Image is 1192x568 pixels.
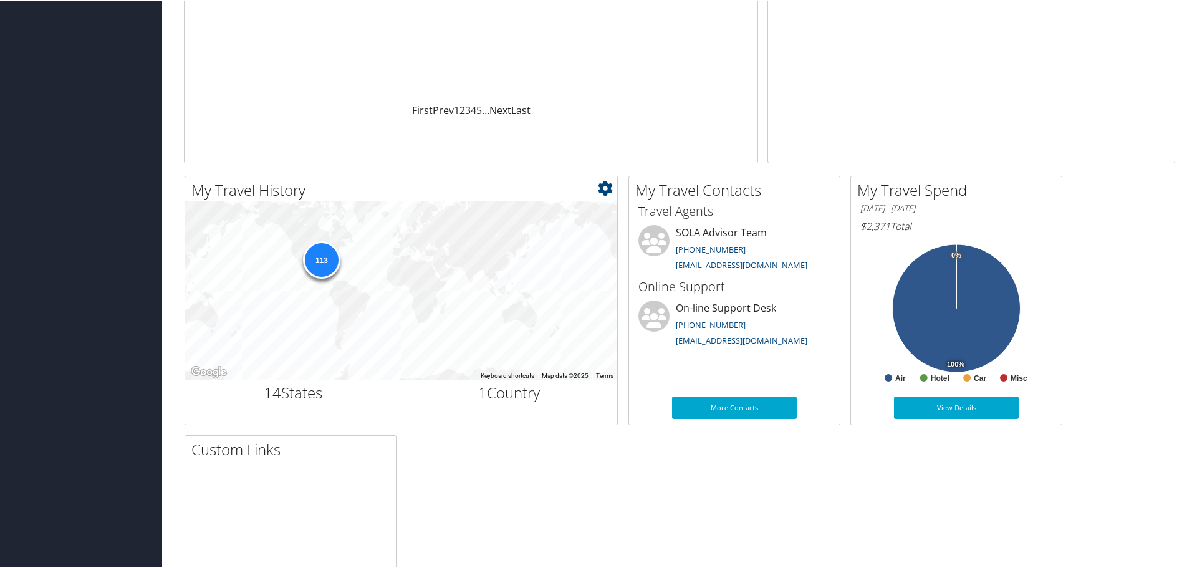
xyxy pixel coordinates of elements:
[191,438,396,459] h2: Custom Links
[188,363,229,379] a: Open this area in Google Maps (opens a new window)
[433,102,454,116] a: Prev
[632,224,837,275] li: SOLA Advisor Team
[191,178,617,200] h2: My Travel History
[1011,373,1027,382] text: Misc
[596,371,613,378] a: Terms (opens in new tab)
[188,363,229,379] img: Google
[476,102,482,116] a: 5
[465,102,471,116] a: 3
[860,218,890,232] span: $2,371
[511,102,531,116] a: Last
[860,218,1052,232] h6: Total
[482,102,489,116] span: …
[894,395,1019,418] a: View Details
[489,102,511,116] a: Next
[676,243,746,254] a: [PHONE_NUMBER]
[676,258,807,269] a: [EMAIL_ADDRESS][DOMAIN_NAME]
[676,334,807,345] a: [EMAIL_ADDRESS][DOMAIN_NAME]
[947,360,964,367] tspan: 100%
[632,299,837,350] li: On-line Support Desk
[860,201,1052,213] h6: [DATE] - [DATE]
[471,102,476,116] a: 4
[635,178,840,200] h2: My Travel Contacts
[411,381,608,402] h2: Country
[857,178,1062,200] h2: My Travel Spend
[638,201,830,219] h3: Travel Agents
[478,381,487,402] span: 1
[931,373,949,382] text: Hotel
[302,240,340,277] div: 113
[195,381,392,402] h2: States
[481,370,534,379] button: Keyboard shortcuts
[412,102,433,116] a: First
[672,395,797,418] a: More Contacts
[542,371,589,378] span: Map data ©2025
[454,102,459,116] a: 1
[459,102,465,116] a: 2
[951,251,961,258] tspan: 0%
[676,318,746,329] a: [PHONE_NUMBER]
[264,381,281,402] span: 14
[638,277,830,294] h3: Online Support
[974,373,986,382] text: Car
[895,373,906,382] text: Air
